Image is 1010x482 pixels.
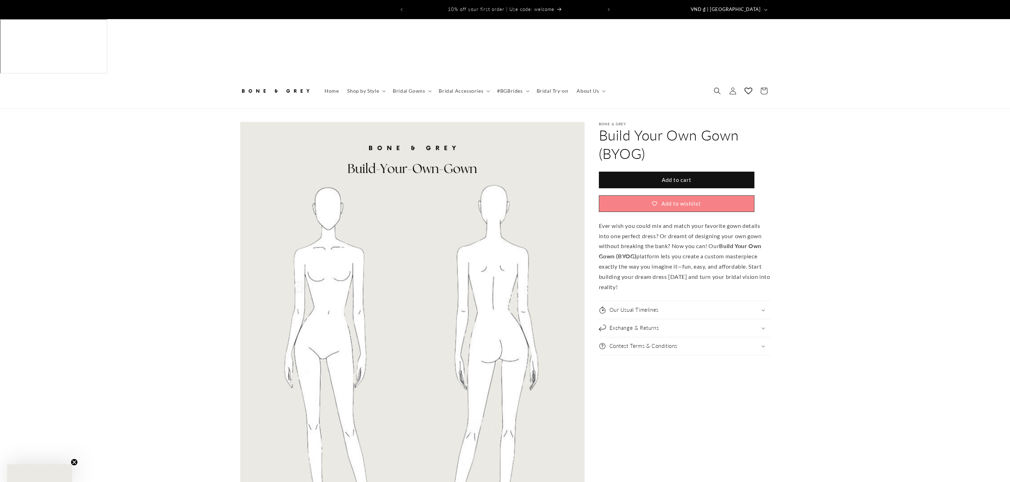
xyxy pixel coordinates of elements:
img: Bone and Grey Bridal [240,83,311,99]
span: #BGBrides [497,88,522,94]
button: Add to cart [599,172,754,188]
span: Bridal Gowns [393,88,425,94]
span: Bridal Accessories [439,88,483,94]
span: About Us [577,88,599,94]
button: VND ₫ | [GEOGRAPHIC_DATA] [687,3,770,16]
summary: Bridal Gowns [389,84,434,98]
h2: Exchange & Returns [609,325,659,332]
h2: Contest Terms & Conditions [609,343,678,350]
a: Home [320,84,343,98]
span: 10% off your first order | Use code: welcome [448,6,554,12]
button: Add to wishlist [599,195,754,212]
p: Ever wish you could mix and match your favorite gown details into one perfect dress? Or dreamt of... [599,221,770,292]
a: Bridal Try-on [532,84,573,98]
summary: Our Usual Timelines [599,301,770,319]
span: Home [325,88,339,94]
div: Close teaser [7,464,72,482]
p: Bone & Grey [599,122,770,126]
summary: Exchange & Returns [599,319,770,337]
h2: Our Usual Timelines [609,306,659,314]
summary: #BGBrides [493,84,532,98]
button: Next announcement [601,3,617,16]
summary: Search [710,83,725,99]
button: Close teaser [71,459,78,466]
summary: About Us [572,84,608,98]
a: Bone and Grey Bridal [237,81,313,102]
span: Shop by Style [347,88,379,94]
h1: Build Your Own Gown (BYOG) [599,126,770,163]
span: VND ₫ | [GEOGRAPHIC_DATA] [691,6,761,13]
summary: Shop by Style [343,84,389,98]
summary: Contest Terms & Conditions [599,337,770,355]
span: Bridal Try-on [537,88,568,94]
button: Previous announcement [394,3,409,16]
summary: Bridal Accessories [434,84,493,98]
